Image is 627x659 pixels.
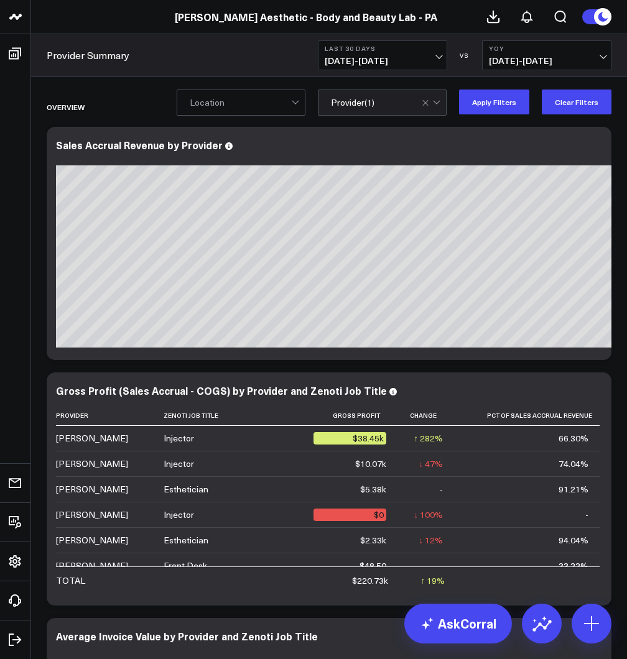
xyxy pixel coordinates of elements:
[559,432,588,445] div: 66.30%
[355,458,386,470] div: $10.07k
[56,629,318,643] div: Average Invoice Value by Provider and Zenoti Job Title
[164,509,194,521] div: Injector
[56,138,223,152] div: Sales Accrual Revenue by Provider
[47,48,129,62] a: Provider Summary
[56,509,128,521] div: [PERSON_NAME]
[404,604,512,643] a: AskCorral
[585,509,588,521] div: -
[482,40,611,70] button: YoY[DATE]-[DATE]
[397,405,455,426] th: Change
[164,458,194,470] div: Injector
[313,432,386,445] div: $38.45k
[164,560,207,572] div: Front Desk
[559,560,588,572] div: 33.22%
[360,483,386,495] div: $5.38k
[56,560,128,572] div: [PERSON_NAME]
[559,534,588,546] div: 94.04%
[360,560,386,572] div: $48.50
[440,560,443,572] div: -
[56,534,128,546] div: [PERSON_NAME]
[352,574,388,587] div: $220.73k
[325,56,440,66] span: [DATE] - [DATE]
[56,458,128,470] div: [PERSON_NAME]
[313,405,397,426] th: Gross Profit
[313,509,386,521] div: $0
[164,432,194,445] div: Injector
[164,483,208,495] div: Esthetician
[318,40,447,70] button: Last 30 Days[DATE]-[DATE]
[414,509,443,521] div: ↓ 100%
[454,405,600,426] th: Pct Of Sales Accrual Revenue
[56,574,85,587] div: TOTAL
[419,458,443,470] div: ↓ 47%
[56,432,128,445] div: [PERSON_NAME]
[56,384,387,397] div: Gross Profit (Sales Accrual - COGS) by Provider and Zenoti Job Title
[542,90,611,114] button: Clear Filters
[325,45,440,52] b: Last 30 Days
[489,45,605,52] b: YoY
[56,405,164,426] th: Provider
[164,534,208,546] div: Esthetician
[459,90,529,114] button: Apply Filters
[420,574,445,587] div: ↑ 19%
[414,432,443,445] div: ↑ 282%
[47,93,85,121] div: Overview
[453,52,476,59] div: VS
[440,483,443,495] div: -
[164,405,313,426] th: Zenoti Job Title
[559,483,588,495] div: 91.21%
[360,534,386,546] div: $2.33k
[559,458,588,470] div: 74.04%
[175,10,437,24] a: [PERSON_NAME] Aesthetic - Body and Beauty Lab - PA
[56,483,128,495] div: [PERSON_NAME]
[331,98,374,108] div: Provider ( 1 )
[489,56,605,66] span: [DATE] - [DATE]
[419,534,443,546] div: ↓ 12%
